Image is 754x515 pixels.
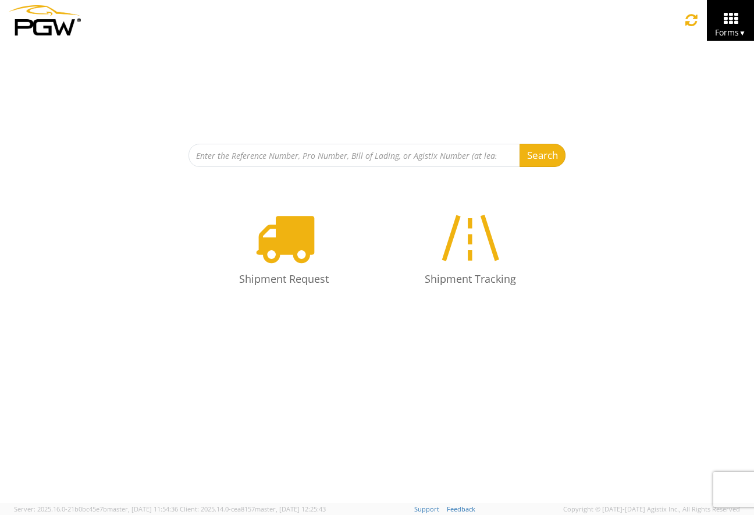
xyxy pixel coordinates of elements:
[383,196,557,303] a: Shipment Tracking
[14,505,178,513] span: Server: 2025.16.0-21b0bc45e7b
[447,505,475,513] a: Feedback
[255,505,326,513] span: master, [DATE] 12:25:43
[394,274,546,285] h4: Shipment Tracking
[414,505,439,513] a: Support
[563,505,740,514] span: Copyright © [DATE]-[DATE] Agistix Inc., All Rights Reserved
[208,274,360,285] h4: Shipment Request
[197,196,371,303] a: Shipment Request
[180,505,326,513] span: Client: 2025.14.0-cea8157
[715,27,746,38] span: Forms
[739,28,746,38] span: ▼
[520,144,565,167] button: Search
[188,144,520,167] input: Enter the Reference Number, Pro Number, Bill of Lading, or Agistix Number (at least 4 chars)
[107,505,178,513] span: master, [DATE] 11:54:36
[9,5,81,35] img: pgw-form-logo-1aaa8060b1cc70fad034.png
